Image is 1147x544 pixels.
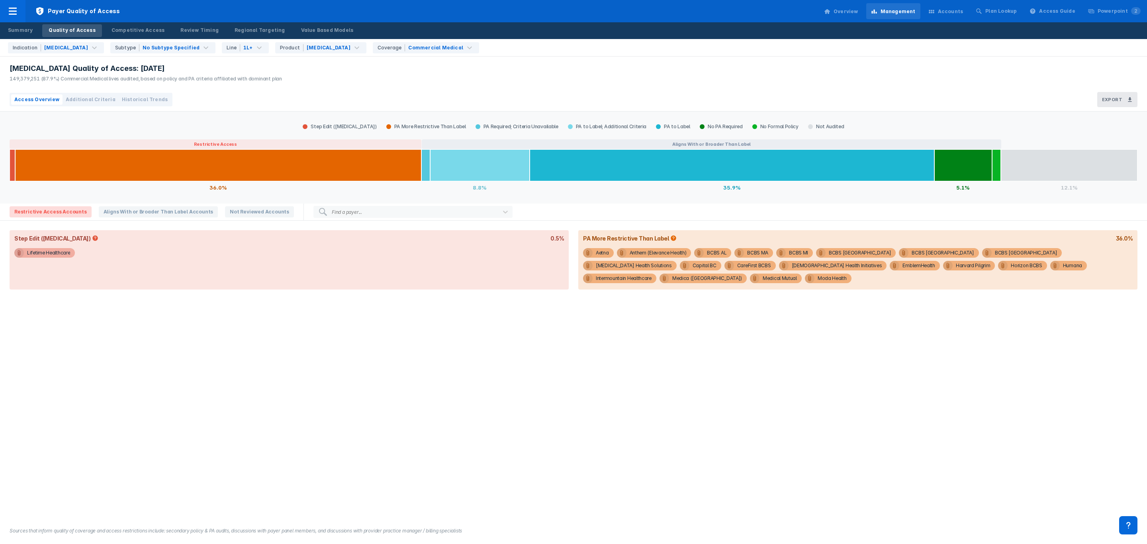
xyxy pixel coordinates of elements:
[924,3,968,19] a: Accounts
[301,27,354,34] div: Value Based Models
[707,248,726,258] div: BCBS AL
[995,248,1057,258] div: BCBS [GEOGRAPHIC_DATA]
[1097,92,1137,107] button: Export
[228,24,292,37] a: Regional Targeting
[550,235,564,242] div: 0.5%
[119,94,171,105] button: Historical Trends
[280,44,303,51] div: Product
[881,8,916,15] div: Management
[471,123,563,130] div: PA Required; Criteria Unavailable
[1116,235,1133,242] div: 36.0%
[295,24,360,37] a: Value Based Models
[819,3,863,19] a: Overview
[1039,8,1075,15] div: Access Guide
[243,44,253,51] div: 1L+
[235,27,285,34] div: Regional Targeting
[225,206,294,217] span: Not Reviewed Accounts
[66,96,115,103] span: Additional Criteria
[10,139,421,149] button: Restrictive Access
[332,209,362,215] div: Find a payer...
[563,123,651,130] div: PA to Label; Additional Criteria
[63,94,119,105] button: Additional Criteria
[956,261,990,270] div: Harvard Pilgrim
[378,44,405,51] div: Coverage
[792,261,882,270] div: [DEMOGRAPHIC_DATA] Health Initiatives
[10,64,165,73] span: [MEDICAL_DATA] Quality of Access: [DATE]
[747,248,768,258] div: BCBS MA
[8,27,33,34] div: Summary
[430,181,529,194] div: 8.8%
[1131,7,1141,15] span: 2
[763,274,797,283] div: Medical Mutual
[112,27,165,34] div: Competitive Access
[307,44,350,51] div: [MEDICAL_DATA]
[985,8,1017,15] div: Plan Lookup
[174,24,225,37] a: Review Timing
[912,248,974,258] div: BCBS [GEOGRAPHIC_DATA]
[382,123,471,130] div: PA More Restrictive Than Label
[1011,261,1042,270] div: Horizon BCBS
[227,44,240,51] div: Line
[2,24,39,37] a: Summary
[651,123,695,130] div: PA to Label
[143,44,200,51] div: No Subtype Specified
[115,44,139,51] div: Subtype
[44,44,88,51] div: [MEDICAL_DATA]
[1001,181,1137,194] div: 12.1%
[596,274,652,283] div: Intermountain Healthcare
[14,235,100,242] div: Step Edit ([MEDICAL_DATA])
[866,3,920,19] a: Management
[99,206,218,217] span: Aligns With or Broader Than Label Accounts
[672,274,742,283] div: Medica ([GEOGRAPHIC_DATA])
[10,527,1137,534] figcaption: Sources that inform quality of coverage and access restrictions include: secondary policy & PA au...
[695,123,748,130] div: No PA Required
[934,181,992,194] div: 5.1%
[1063,261,1082,270] div: Humana
[42,24,102,37] a: Quality of Access
[1102,97,1122,102] h3: Export
[834,8,858,15] div: Overview
[748,123,803,130] div: No Formal Policy
[49,27,95,34] div: Quality of Access
[298,123,381,130] div: Step Edit ([MEDICAL_DATA])
[11,94,63,105] button: Access Overview
[596,261,672,270] div: [MEDICAL_DATA] Health Solutions
[938,8,963,15] div: Accounts
[14,96,59,103] span: Access Overview
[27,248,70,258] div: Lifetime Healthcare
[180,27,219,34] div: Review Timing
[737,261,771,270] div: CareFirst BCBS
[818,274,847,283] div: Moda Health
[789,248,808,258] div: BCBS MI
[803,123,849,130] div: Not Audited
[530,181,935,194] div: 35.9%
[1098,8,1141,15] div: Powerpoint
[10,206,92,217] span: Restrictive Access Accounts
[408,44,463,51] div: Commercial Medical
[105,24,171,37] a: Competitive Access
[693,261,716,270] div: Capital BC
[10,75,282,82] div: 149,379,251 (87.9%) Commercial Medical lives audited, based on policy and PA criteria affiliated ...
[630,248,687,258] div: Anthem (Elevance Health)
[1119,516,1137,534] div: Contact Support
[13,44,41,51] div: Indication
[829,248,891,258] div: BCBS [GEOGRAPHIC_DATA]
[15,181,421,194] div: 36.0%
[583,235,678,242] div: PA More Restrictive Than Label
[422,139,1002,149] button: Aligns With or Broader Than Label
[122,96,168,103] span: Historical Trends
[596,248,609,258] div: Aetna
[902,261,935,270] div: EmblemHealth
